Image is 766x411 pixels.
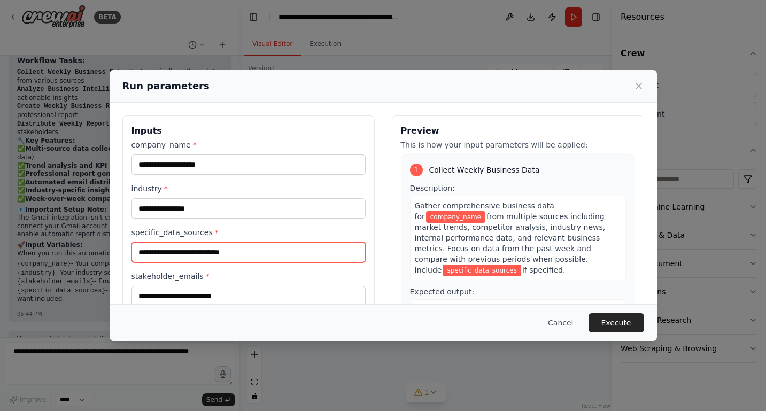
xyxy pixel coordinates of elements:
span: Description: [410,184,455,192]
span: from multiple sources including market trends, competitor analysis, industry news, internal perfo... [415,212,606,274]
span: Expected output: [410,288,475,296]
span: Gather comprehensive business data for [415,201,554,221]
span: Variable: company_name [426,211,485,223]
span: Variable: specific_data_sources [443,265,521,276]
label: company_name [131,139,366,150]
span: Collect Weekly Business Data [429,165,540,175]
label: specific_data_sources [131,227,366,238]
h3: Preview [401,125,635,137]
h3: Inputs [131,125,366,137]
span: if specified. [522,266,565,274]
button: Cancel [539,313,582,332]
label: stakeholder_emails [131,271,366,282]
button: Execute [589,313,644,332]
div: 1 [410,164,423,176]
label: industry [131,183,366,194]
p: This is how your input parameters will be applied: [401,139,635,150]
h2: Run parameters [122,79,210,94]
